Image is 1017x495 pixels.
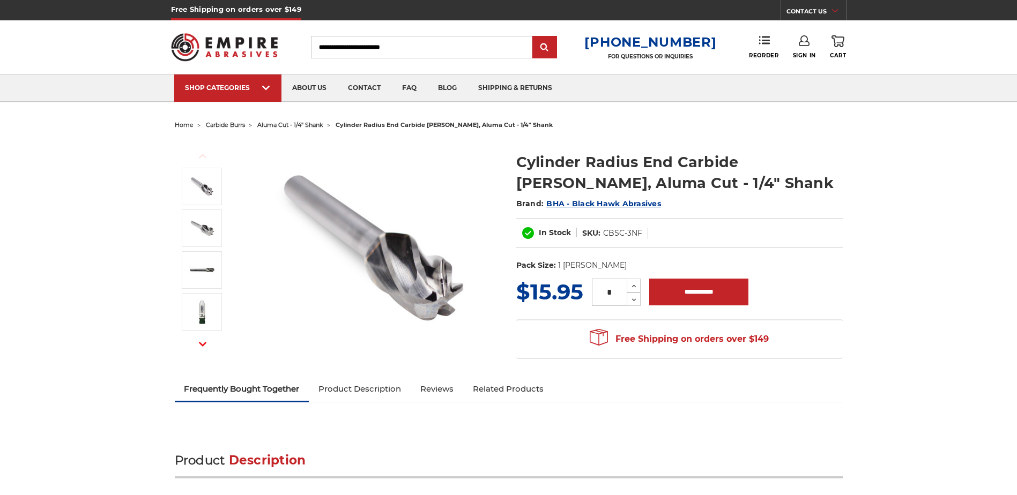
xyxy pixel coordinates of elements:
[189,298,216,325] img: 1/4" cylinder radius cut aluma cut carbide bur
[427,74,467,102] a: blog
[266,140,481,355] img: SC-3NF cylinder radius cut shape carbide burr 1/4" shank
[793,52,816,59] span: Sign In
[281,74,337,102] a: about us
[534,37,555,58] input: Submit
[539,228,571,237] span: In Stock
[411,377,463,401] a: Reviews
[257,121,323,129] a: aluma cut - 1/4" shank
[175,377,309,401] a: Frequently Bought Together
[749,35,778,58] a: Reorder
[229,453,306,468] span: Description
[558,260,627,271] dd: 1 [PERSON_NAME]
[749,52,778,59] span: Reorder
[516,279,583,305] span: $15.95
[391,74,427,102] a: faq
[190,333,216,356] button: Next
[584,34,716,50] a: [PHONE_NUMBER]
[582,228,600,239] dt: SKU:
[171,26,278,68] img: Empire Abrasives
[336,121,553,129] span: cylinder radius end carbide [PERSON_NAME], aluma cut - 1/4" shank
[516,260,556,271] dt: Pack Size:
[337,74,391,102] a: contact
[175,453,225,468] span: Product
[786,5,846,20] a: CONTACT US
[584,53,716,60] p: FOR QUESTIONS OR INQUIRIES
[590,328,769,350] span: Free Shipping on orders over $149
[516,199,544,208] span: Brand:
[190,145,216,168] button: Previous
[175,121,194,129] a: home
[603,228,642,239] dd: CBSC-3NF
[467,74,563,102] a: shipping & returns
[189,173,216,200] img: SC-3NF cylinder radius cut shape carbide burr 1/4" shank
[309,377,411,401] a: Product Description
[463,377,553,401] a: Related Products
[516,152,843,193] h1: Cylinder Radius End Carbide [PERSON_NAME], Aluma Cut - 1/4" Shank
[189,257,216,283] img: cylinder radius cut aluma cut carbide burr - 1/4 inch shank
[185,84,271,92] div: SHOP CATEGORIES
[189,215,216,242] img: SC-5NF cylinder radius cut shape carbide burr 1/4" shank
[206,121,245,129] a: carbide burrs
[830,35,846,59] a: Cart
[830,52,846,59] span: Cart
[546,199,661,208] a: BHA - Black Hawk Abrasives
